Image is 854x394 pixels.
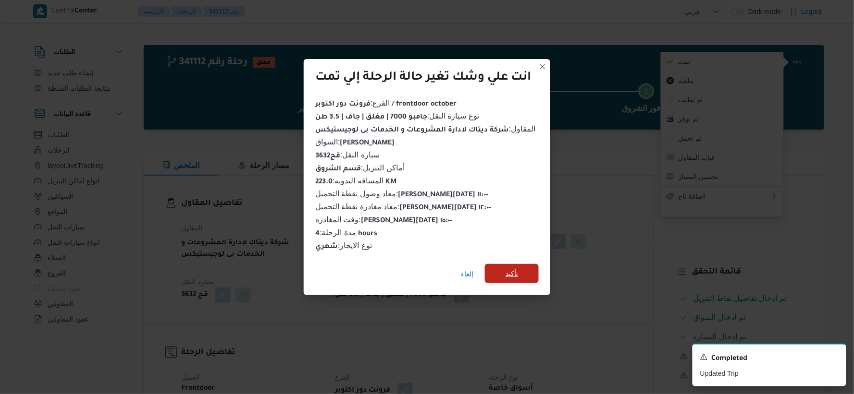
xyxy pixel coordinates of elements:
span: مدة الرحلة : [315,228,377,237]
b: [PERSON_NAME][DATE] ١٢:٠٠ [400,204,492,212]
b: [PERSON_NAME] [340,140,395,147]
span: معاد وصول نقطة التحميل : [315,190,489,198]
div: Notification [700,352,839,365]
b: قج3632 [315,153,340,160]
button: تأكيد [485,264,539,283]
span: سيارة النقل : [315,151,380,159]
button: إلغاء [457,264,477,284]
p: Updated Trip [700,369,839,379]
b: [PERSON_NAME][DATE] ١١:٠٠ [398,191,489,199]
b: جامبو 7000 | مغلق | جاف | 3.5 طن [315,114,427,121]
span: المقاول : [315,125,535,133]
b: شركة ديتاك لادارة المشروعات و الخدمات بى لوجيستيكس [315,127,509,134]
b: 223.0 KM [315,179,396,186]
span: إلغاء [461,268,473,280]
span: معاد مغادرة نقطة التحميل : [315,203,492,211]
span: أماكن التنزيل : [315,164,405,172]
span: الفرع : [315,99,457,107]
b: فرونت دور اكتوبر / frontdoor october [315,101,457,108]
span: Completed [712,353,748,365]
b: قسم الشروق [315,166,361,173]
span: تأكيد [506,268,518,279]
button: Closes this modal window [537,61,548,72]
b: [PERSON_NAME][DATE] ١٥:٠٠ [361,217,453,225]
span: السواق : [315,138,395,146]
b: 4 hours [315,230,377,238]
b: شهري [315,243,338,251]
span: وقت المغادره : [315,215,453,224]
span: المسافه اليدويه : [315,177,396,185]
span: نوع الايجار : [315,241,372,250]
span: نوع سيارة النقل : [315,112,479,120]
div: انت علي وشك تغير حالة الرحلة إلي تمت [315,71,531,86]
